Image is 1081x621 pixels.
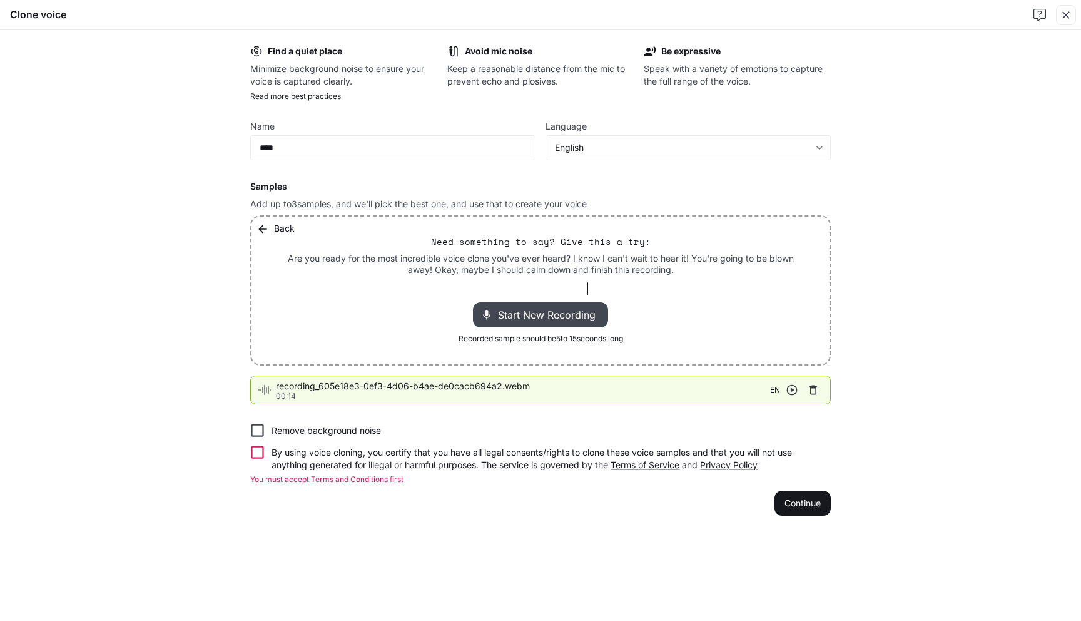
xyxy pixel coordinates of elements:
a: Read more best practices [250,91,341,101]
a: Contact support [1028,4,1051,26]
button: Continue [774,491,831,516]
button: Back [254,217,300,242]
p: By using voice cloning, you certify that you have all legal consents/rights to clone these voice ... [272,446,821,471]
div: English [546,141,830,154]
h6: Samples [250,180,831,193]
p: Remove background noise [272,424,381,437]
p: Are you ready for the most incredible voice clone you've ever heard? I know I can't wait to hear ... [282,253,799,275]
b: Be expressive [661,46,721,56]
p: Minimize background noise to ensure your voice is captured clearly. [250,63,437,88]
span: Recorded sample should be 5 to 15 seconds long [459,332,623,345]
a: Privacy Policy [700,459,758,470]
b: Find a quiet place [268,46,342,56]
p: Name [250,122,275,131]
span: EN [770,384,780,396]
p: Speak with a variety of emotions to capture the full range of the voice. [644,63,831,88]
p: 00:14 [276,393,770,400]
b: Avoid mic noise [465,46,532,56]
div: English [555,141,810,154]
div: Start New Recording [473,302,608,327]
p: Keep a reasonable distance from the mic to prevent echo and plosives. [447,63,634,88]
p: Language [546,122,587,131]
p: You must accept Terms and Conditions first [250,473,831,486]
p: Add up to 3 samples, and we'll pick the best one, and use that to create your voice [250,198,831,210]
h5: Clone voice [10,8,66,21]
span: recording_605e18e3-0ef3-4d06-b4ae-de0cacb694a2.webm [276,380,770,393]
a: Terms of Service [611,459,679,470]
span: Start New Recording [498,307,603,322]
p: Need something to say? Give this a try: [431,235,651,248]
